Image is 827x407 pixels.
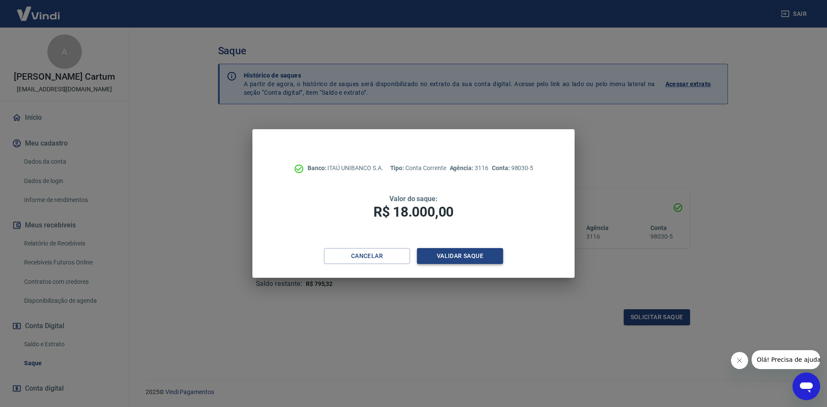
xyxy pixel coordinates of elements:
p: ITAÚ UNIBANCO S.A. [308,164,383,173]
span: Conta: [492,165,511,171]
span: Tipo: [390,165,406,171]
button: Cancelar [324,248,410,264]
p: 98030-5 [492,164,533,173]
button: Validar saque [417,248,503,264]
p: Conta Corrente [390,164,446,173]
span: Banco: [308,165,328,171]
iframe: Botão para abrir a janela de mensagens [793,373,820,400]
span: R$ 18.000,00 [373,204,454,220]
span: Valor do saque: [389,195,438,203]
iframe: Fechar mensagem [731,352,748,369]
p: 3116 [450,164,488,173]
iframe: Mensagem da empresa [752,350,820,369]
span: Olá! Precisa de ajuda? [5,6,72,13]
span: Agência: [450,165,475,171]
